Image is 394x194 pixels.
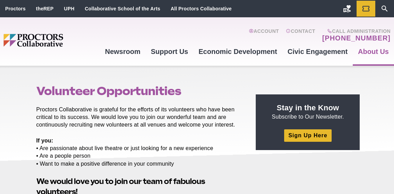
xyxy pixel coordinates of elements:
a: [PHONE_NUMBER] [322,34,391,42]
p: Subscribe to Our Newsletter. [264,103,351,121]
p: • Are passionate about live theatre or just looking for a new experience • Are a people person • ... [36,137,240,167]
strong: If you: [36,138,53,144]
span: Call Administration [320,28,391,34]
img: Proctors logo [3,34,100,47]
a: theREP [36,6,54,11]
a: Newsroom [100,42,146,61]
a: Civic Engagement [282,42,353,61]
p: Proctors Collaborative is grateful for the efforts of its volunteers who have been critical to it... [36,106,240,129]
a: Support Us [146,42,193,61]
a: Proctors [5,6,26,11]
a: Economic Development [193,42,282,61]
strong: Stay in the Know [277,103,339,112]
a: About Us [353,42,394,61]
a: Sign Up Here [284,129,331,141]
a: UPH [64,6,75,11]
a: Search [375,1,394,17]
a: Account [249,28,279,42]
h1: Volunteer Opportunities [36,84,240,98]
a: Collaborative School of the Arts [85,6,160,11]
a: All Proctors Collaborative [170,6,231,11]
a: Contact [286,28,315,42]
